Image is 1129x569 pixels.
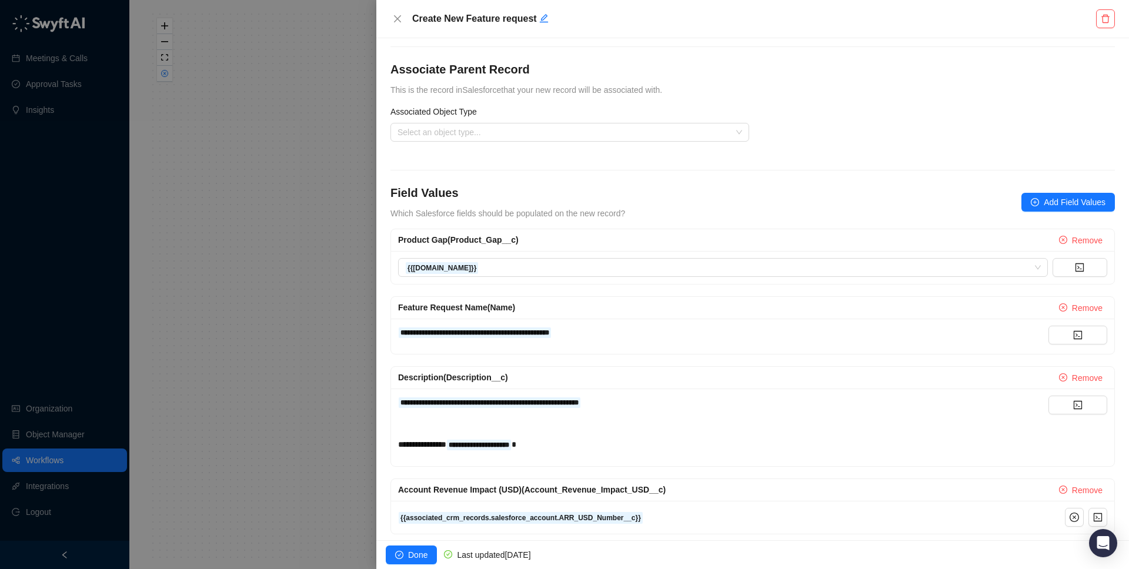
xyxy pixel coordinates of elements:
span: close-circle [1059,236,1067,244]
span: Done [408,548,427,561]
button: Remove [1054,483,1107,497]
span: Description (Description__c) [398,373,508,382]
span: edit [539,14,549,23]
span: code [1093,513,1103,522]
button: Remove [1054,233,1107,247]
span: Remove [1072,302,1103,314]
span: close-circle [1059,303,1067,312]
label: Associated Object Type [390,105,485,118]
span: Last updated [DATE] [457,550,530,560]
h5: Create New Feature request [412,12,1093,26]
span: check-circle [444,550,452,558]
button: Close [390,12,405,26]
span: Product Gap (Product_Gap__c) [398,235,519,245]
span: Account Revenue Impact (USD) (Account_Revenue_Impact_USD__c) [398,485,666,494]
span: Remove [1072,484,1103,497]
span: check-circle [395,551,403,559]
span: Feature Request Name (Name) [398,303,515,312]
button: Remove [1054,371,1107,385]
button: Remove [1054,301,1107,315]
button: Add Field Values [1021,193,1115,212]
span: This is the record in Salesforce that your new record will be associated with. [390,85,662,95]
span: code [1073,400,1083,410]
span: code [1075,263,1084,272]
h4: Field Values [390,185,625,201]
span: Add Field Values [1044,196,1105,209]
strong: {{[DOMAIN_NAME]}} [407,264,476,272]
span: close-circle [1070,513,1079,522]
button: Edit [539,12,549,26]
span: close-circle [1059,486,1067,494]
span: delete [1101,14,1110,24]
div: Open Intercom Messenger [1089,529,1117,557]
span: Remove [1072,234,1103,247]
strong: {{associated_crm_records.salesforce_account.ARR_USD_Number__c}} [400,514,641,522]
h4: Associate Parent Record [390,61,1115,78]
span: close [393,14,402,24]
button: Done [386,545,437,564]
span: Remove [1072,371,1103,384]
span: plus-circle [1031,198,1039,206]
span: close-circle [1059,373,1067,381]
span: Which Salesforce fields should be populated on the new record? [390,209,625,218]
span: code [1073,330,1083,340]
